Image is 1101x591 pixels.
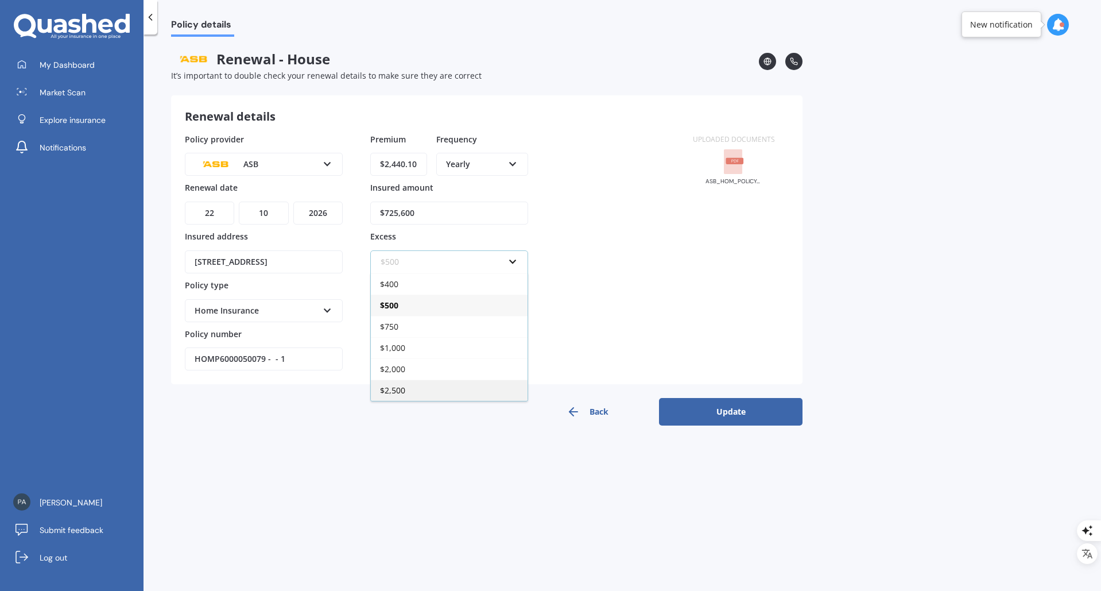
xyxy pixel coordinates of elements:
input: Enter policy number [185,347,343,370]
a: Market Scan [9,81,144,104]
span: Policy number [185,328,242,339]
span: $1,000 [380,342,405,353]
img: ASB.png [195,156,237,172]
a: [PERSON_NAME] [9,491,144,514]
span: My Dashboard [40,59,95,71]
span: Renewal date [185,182,238,193]
span: Insured amount [370,182,433,193]
div: ASB [195,158,318,171]
div: Home Insurance [195,304,318,317]
span: Premium [370,133,406,144]
div: ASB_HOM_POLICY_SCHEDULE_HOMP6000050079_20250923081233624.pdf [705,179,763,184]
a: My Dashboard [9,53,144,76]
span: $750 [380,321,398,332]
span: Renewal - House [171,51,759,68]
span: $400 [380,279,398,289]
span: Frequency [436,133,477,144]
span: Market Scan [40,87,86,98]
span: Policy type [185,280,228,291]
img: ASB.png [171,51,216,68]
img: 091e057d0db8d8c40ced5c2180672b52 [13,493,30,511]
a: Notifications [9,136,144,159]
span: Log out [40,552,67,563]
span: Submit feedback [40,524,103,536]
input: Enter address [185,250,343,273]
button: Back [515,398,659,426]
a: Log out [9,546,144,569]
a: Explore insurance [9,109,144,132]
input: Enter amount [370,202,528,225]
span: [PERSON_NAME] [40,497,102,508]
span: $2,500 [380,385,405,396]
a: Submit feedback [9,519,144,542]
span: Policy details [171,19,234,34]
span: Explore insurance [40,114,106,126]
span: Excess [370,231,396,242]
span: $500 [380,300,398,311]
div: New notification [970,19,1033,30]
label: Uploaded documents [693,134,775,144]
span: It’s important to double check your renewal details to make sure they are correct [171,70,482,81]
span: $2,000 [380,364,405,374]
span: Insured address [185,231,248,242]
span: Policy provider [185,133,244,144]
h3: Renewal details [185,109,276,124]
button: Update [659,398,803,426]
span: Notifications [40,142,86,153]
input: Enter amount [370,153,427,176]
div: Yearly [446,158,503,171]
